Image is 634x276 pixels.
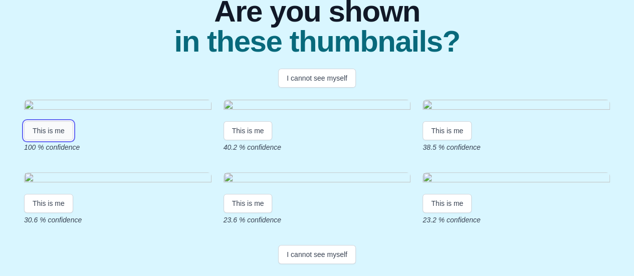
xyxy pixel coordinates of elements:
[24,121,73,140] button: This is me
[224,142,411,152] p: 40.2 % confidence
[224,215,411,225] p: 23.6 % confidence
[24,215,212,225] p: 30.6 % confidence
[24,194,73,213] button: This is me
[224,194,273,213] button: This is me
[24,172,212,186] img: 4855a4d4ffc99b8d95db004393db7f6fe2c27815.gif
[422,142,610,152] p: 38.5 % confidence
[422,194,472,213] button: This is me
[24,142,212,152] p: 100 % confidence
[422,121,472,140] button: This is me
[224,172,411,186] img: 2cb2e3aac1a6fe3a0de6a132c6f194108bf95828.gif
[422,215,610,225] p: 23.2 % confidence
[224,100,411,113] img: 52be222f529b3969af6969c64ec43232df84260b.gif
[224,121,273,140] button: This is me
[422,100,610,113] img: 89c27d038bdb34edee18605f35805e08152c8912.gif
[422,172,610,186] img: 97b365a0d464d4b534572fa78b4da2ab90ad5bd3.gif
[278,245,356,264] button: I cannot see myself
[278,69,356,88] button: I cannot see myself
[174,27,460,57] span: in these thumbnails?
[24,100,212,113] img: 9072abba500cac67846f2a5de08b2cd29cea9f0c.gif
